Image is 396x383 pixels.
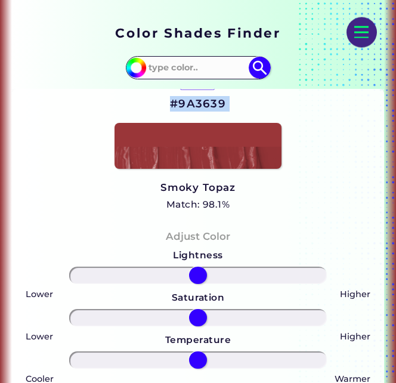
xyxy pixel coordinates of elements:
[160,178,236,212] a: Smoky Topaz Match: 98.1%
[249,57,271,79] img: icon search
[170,96,226,112] h2: #9A3639
[172,292,225,303] strong: Saturation
[160,197,236,212] h5: Match: 98.1%
[165,334,231,345] strong: Temperature
[115,24,280,42] h1: Color Shades Finder
[26,287,53,301] p: Lower
[160,181,236,195] h3: Smoky Topaz
[26,329,53,344] p: Lower
[115,123,281,169] img: paint_stamp_2_half.png
[340,287,370,301] p: Higher
[173,249,222,261] strong: Lightness
[166,228,230,245] h4: Adjust Color
[340,329,370,344] p: Higher
[144,58,252,78] input: type color..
